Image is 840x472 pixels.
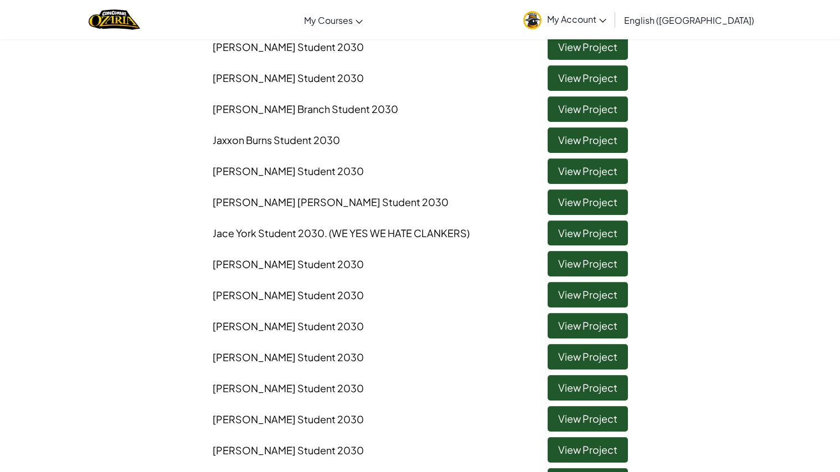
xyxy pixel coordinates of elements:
a: English ([GEOGRAPHIC_DATA]) [619,5,760,35]
a: View Project [548,282,628,307]
span: [PERSON_NAME] Student 2030 [213,40,364,53]
span: [PERSON_NAME] Student 2030 [213,258,364,270]
a: View Project [548,437,628,463]
a: My Courses [298,5,368,35]
a: View Project [548,406,628,432]
a: View Project [548,313,628,338]
a: My Account [518,2,612,37]
span: [PERSON_NAME] Student 2030 [213,413,364,425]
a: View Project [548,65,628,91]
a: View Project [548,344,628,370]
span: [PERSON_NAME] Student 2030 [213,444,364,456]
span: [PERSON_NAME] [PERSON_NAME] Student 2030 [213,196,449,208]
span: My Courses [304,14,353,26]
span: Jaxxon Burns Student 2030 [213,134,340,146]
a: View Project [548,96,628,122]
span: My Account [547,13,606,25]
span: [PERSON_NAME] Student 2030 [213,351,364,363]
a: View Project [548,158,628,184]
span: [PERSON_NAME] Branch Student 2030 [213,102,398,115]
span: Jace York Student 2030 [213,227,470,239]
a: View Project [548,127,628,153]
span: [PERSON_NAME] Student 2030 [213,289,364,301]
span: [PERSON_NAME] Student 2030 [213,320,364,332]
span: English ([GEOGRAPHIC_DATA]) [624,14,754,26]
span: . (WE YES WE HATE CLANKERS) [324,227,470,239]
a: View Project [548,189,628,215]
a: View Project [548,220,628,246]
a: View Project [548,375,628,401]
img: Home [89,8,140,31]
span: [PERSON_NAME] Student 2030 [213,382,364,394]
a: Ozaria by CodeCombat logo [89,8,140,31]
a: View Project [548,251,628,276]
span: [PERSON_NAME] Student 2030 [213,165,364,177]
img: avatar [523,11,542,29]
span: [PERSON_NAME] Student 2030 [213,71,364,84]
a: View Project [548,34,628,60]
